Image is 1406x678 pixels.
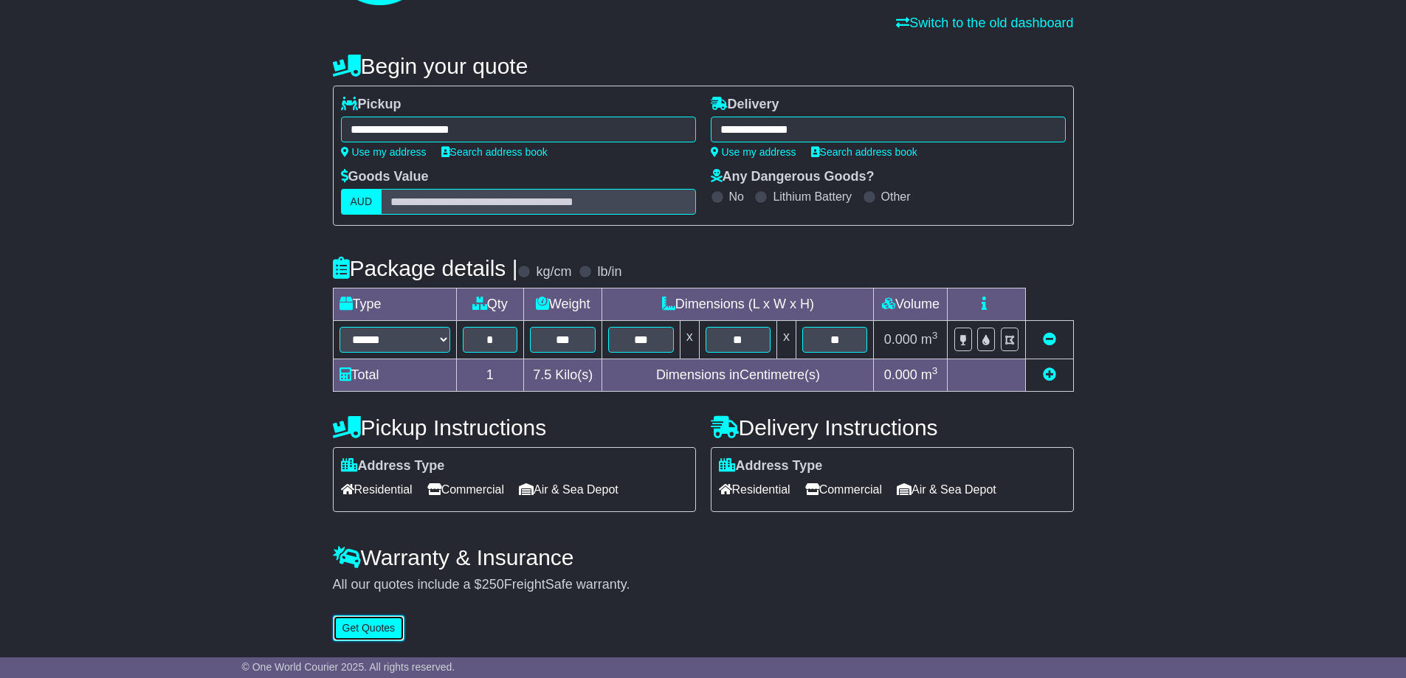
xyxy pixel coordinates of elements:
[242,661,455,673] span: © One World Courier 2025. All rights reserved.
[777,321,796,359] td: x
[680,321,699,359] td: x
[333,577,1074,593] div: All our quotes include a $ FreightSafe warranty.
[341,146,427,158] a: Use my address
[711,415,1074,440] h4: Delivery Instructions
[333,256,518,280] h4: Package details |
[719,478,790,501] span: Residential
[711,97,779,113] label: Delivery
[602,359,874,392] td: Dimensions in Centimetre(s)
[341,458,445,474] label: Address Type
[921,332,938,347] span: m
[341,189,382,215] label: AUD
[536,264,571,280] label: kg/cm
[711,169,875,185] label: Any Dangerous Goods?
[533,367,551,382] span: 7.5
[884,367,917,382] span: 0.000
[597,264,621,280] label: lb/in
[932,330,938,341] sup: 3
[805,478,882,501] span: Commercial
[897,478,996,501] span: Air & Sea Depot
[719,458,823,474] label: Address Type
[881,190,911,204] label: Other
[482,577,504,592] span: 250
[456,359,524,392] td: 1
[341,97,402,113] label: Pickup
[333,359,456,392] td: Total
[341,169,429,185] label: Goods Value
[811,146,917,158] a: Search address book
[519,478,618,501] span: Air & Sea Depot
[884,332,917,347] span: 0.000
[711,146,796,158] a: Use my address
[729,190,744,204] label: No
[602,288,874,321] td: Dimensions (L x W x H)
[1043,332,1056,347] a: Remove this item
[1043,367,1056,382] a: Add new item
[427,478,504,501] span: Commercial
[441,146,548,158] a: Search address book
[456,288,524,321] td: Qty
[874,288,948,321] td: Volume
[341,478,413,501] span: Residential
[333,615,405,641] button: Get Quotes
[333,288,456,321] td: Type
[773,190,852,204] label: Lithium Battery
[333,415,696,440] h4: Pickup Instructions
[921,367,938,382] span: m
[932,365,938,376] sup: 3
[896,15,1073,30] a: Switch to the old dashboard
[524,359,602,392] td: Kilo(s)
[333,54,1074,78] h4: Begin your quote
[333,545,1074,570] h4: Warranty & Insurance
[524,288,602,321] td: Weight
